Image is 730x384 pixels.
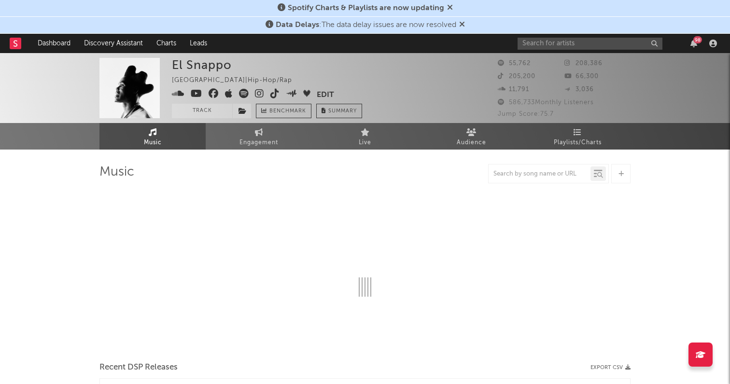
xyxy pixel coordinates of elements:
[239,137,278,149] span: Engagement
[418,123,524,150] a: Audience
[269,106,306,117] span: Benchmark
[328,109,357,114] span: Summary
[693,36,702,43] div: 98
[690,40,697,47] button: 98
[144,137,162,149] span: Music
[498,86,529,93] span: 11,791
[498,73,535,80] span: 205,200
[99,123,206,150] a: Music
[489,170,590,178] input: Search by song name or URL
[524,123,631,150] a: Playlists/Charts
[564,60,603,67] span: 208,386
[312,123,418,150] a: Live
[31,34,77,53] a: Dashboard
[150,34,183,53] a: Charts
[564,73,599,80] span: 66,300
[183,34,214,53] a: Leads
[288,4,444,12] span: Spotify Charts & Playlists are now updating
[206,123,312,150] a: Engagement
[172,75,303,86] div: [GEOGRAPHIC_DATA] | Hip-Hop/Rap
[172,58,232,72] div: El Snappo
[457,137,486,149] span: Audience
[316,104,362,118] button: Summary
[498,60,531,67] span: 55,762
[276,21,319,29] span: Data Delays
[518,38,662,50] input: Search for artists
[77,34,150,53] a: Discovery Assistant
[498,111,554,117] span: Jump Score: 75.7
[564,86,594,93] span: 3,036
[590,365,631,370] button: Export CSV
[99,362,178,373] span: Recent DSP Releases
[447,4,453,12] span: Dismiss
[498,99,594,106] span: 586,733 Monthly Listeners
[554,137,602,149] span: Playlists/Charts
[317,89,334,101] button: Edit
[276,21,456,29] span: : The data delay issues are now resolved
[256,104,311,118] a: Benchmark
[459,21,465,29] span: Dismiss
[359,137,371,149] span: Live
[172,104,232,118] button: Track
